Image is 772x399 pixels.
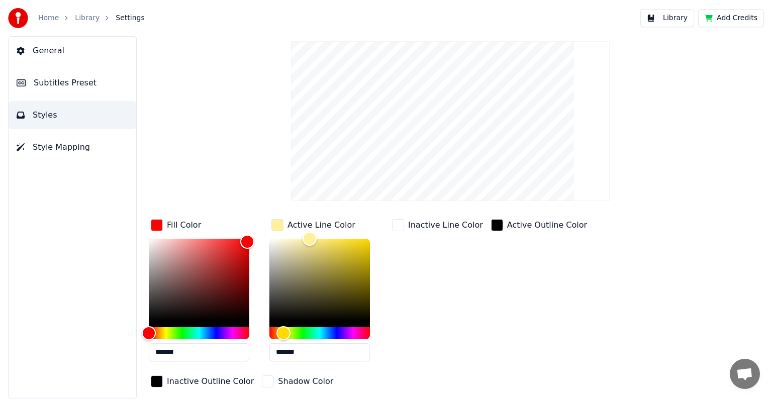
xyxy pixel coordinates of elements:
[149,217,203,233] button: Fill Color
[390,217,485,233] button: Inactive Line Color
[33,141,90,153] span: Style Mapping
[640,9,694,27] button: Library
[287,219,355,231] div: Active Line Color
[167,219,201,231] div: Fill Color
[269,327,370,339] div: Hue
[269,239,370,321] div: Color
[167,375,254,387] div: Inactive Outline Color
[33,109,57,121] span: Styles
[507,219,587,231] div: Active Outline Color
[9,133,136,161] button: Style Mapping
[489,217,589,233] button: Active Outline Color
[38,13,145,23] nav: breadcrumb
[75,13,100,23] a: Library
[9,37,136,65] button: General
[730,359,760,389] div: Open chat
[149,373,256,389] button: Inactive Outline Color
[269,217,357,233] button: Active Line Color
[38,13,59,23] a: Home
[149,239,249,321] div: Color
[34,77,96,89] span: Subtitles Preset
[8,8,28,28] img: youka
[698,9,764,27] button: Add Credits
[33,45,64,57] span: General
[9,69,136,97] button: Subtitles Preset
[278,375,333,387] div: Shadow Color
[408,219,483,231] div: Inactive Line Color
[9,101,136,129] button: Styles
[149,327,249,339] div: Hue
[260,373,335,389] button: Shadow Color
[116,13,144,23] span: Settings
